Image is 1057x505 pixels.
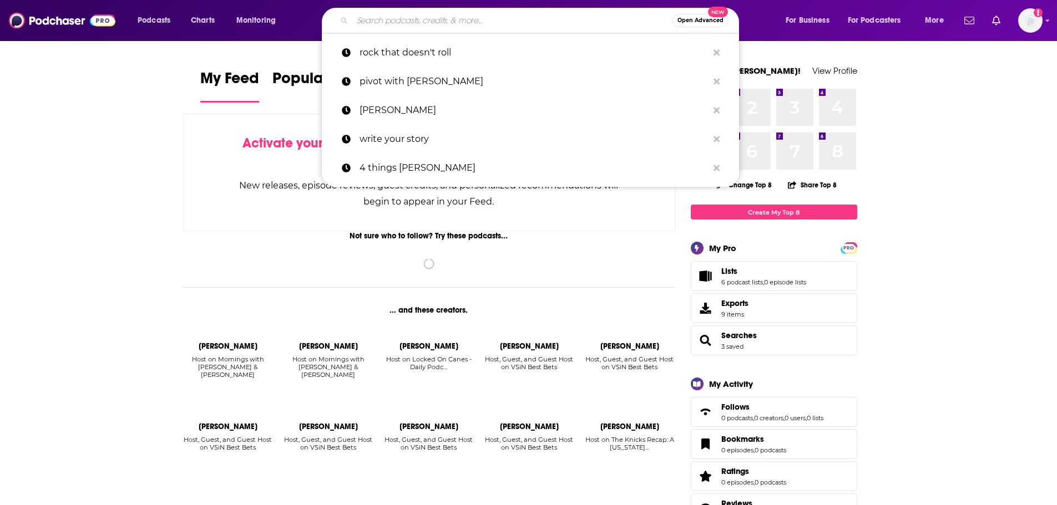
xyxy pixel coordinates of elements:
span: For Podcasters [848,13,901,28]
a: 3 saved [721,343,744,350]
a: 0 episodes [721,478,753,486]
a: Welcome [PERSON_NAME]! [691,65,801,76]
span: Exports [695,300,717,316]
div: Gill Alexander [299,422,358,431]
div: Host, Guest, and Guest Host on VSiN Best Bets [183,436,274,460]
div: My Pro [709,243,736,253]
div: Host, Guest, and Guest Host on VSiN Best Bets [282,436,374,460]
a: 6 podcast lists [721,278,763,286]
span: , [763,278,764,286]
a: 0 creators [754,414,783,422]
span: Ratings [721,466,749,476]
a: rock that doesn't roll [322,38,739,67]
a: 0 podcasts [755,446,786,454]
a: Follows [695,404,717,420]
a: Lists [721,266,806,276]
a: Ratings [695,468,717,484]
div: Host on Mornings with Greg & Eli [282,355,374,379]
span: More [925,13,944,28]
div: ... and these creators. [183,305,676,315]
span: Open Advanced [677,18,724,23]
div: Host, Guest, and Guest Host on VSiN Best Bets [483,355,575,379]
a: 0 users [785,414,806,422]
span: Popular Feed [272,69,367,94]
button: Change Top 8 [710,178,779,192]
div: Host, Guest, and Guest Host on VSiN Best Bets [483,355,575,371]
a: Show notifications dropdown [960,11,979,30]
div: Wes Reynolds [600,341,659,351]
button: Share Top 8 [787,174,837,196]
a: PRO [842,243,856,252]
a: Create My Top 8 [691,205,857,220]
button: Open AdvancedNew [672,14,729,27]
div: Host on The Knicks Recap: A New York… [584,436,675,460]
div: Alex Donno [399,341,458,351]
div: My Activity [709,379,753,389]
a: 0 episodes [721,446,753,454]
div: Host on Mornings with [PERSON_NAME] & [PERSON_NAME] [282,355,374,379]
span: Exports [721,298,749,308]
div: Host, Guest, and Guest Host on VSiN Best Bets [383,436,474,460]
img: User Profile [1018,8,1043,33]
a: Bookmarks [695,436,717,452]
p: 4 things amy brown [360,154,708,182]
a: 0 lists [807,414,823,422]
div: Host on Locked On Canes - Daily Podc… [383,355,474,371]
input: Search podcasts, credits, & more... [352,12,672,29]
p: doug bopst [360,96,708,125]
span: Lists [721,266,737,276]
div: Host on Mornings with Greg & Eli [183,355,274,379]
span: 9 items [721,310,749,318]
button: open menu [917,12,958,29]
a: Show notifications dropdown [988,11,1005,30]
span: Ratings [691,461,857,491]
span: Bookmarks [721,434,764,444]
span: Logged in as agoldsmithwissman [1018,8,1043,33]
button: open menu [841,12,917,29]
div: Host on Mornings with [PERSON_NAME] & [PERSON_NAME] [183,355,274,379]
a: write your story [322,125,739,154]
img: Podchaser - Follow, Share and Rate Podcasts [9,10,115,31]
div: New releases, episode reviews, guest credits, and personalized recommendations will begin to appe... [239,177,620,210]
a: 4 things [PERSON_NAME] [322,154,739,182]
a: Lists [695,268,717,284]
div: Host, Guest, and Guest Host on VSiN Best Bets [483,436,575,460]
div: Host on Locked On Canes - Daily Podc… [383,355,474,379]
span: New [708,7,728,17]
a: pivot with [PERSON_NAME] [322,67,739,96]
button: open menu [229,12,290,29]
span: For Business [786,13,830,28]
a: 0 podcasts [755,478,786,486]
span: , [753,414,754,422]
div: Greg Gaston [199,341,257,351]
a: Searches [721,330,757,340]
div: Kelley Bydlon [500,341,559,351]
div: Not sure who to follow? Try these podcasts... [183,231,676,241]
span: , [753,446,755,454]
a: Charts [184,12,221,29]
span: Lists [691,261,857,291]
a: Bookmarks [721,434,786,444]
button: open menu [778,12,843,29]
p: rock that doesn't roll [360,38,708,67]
p: pivot with andrew osenga [360,67,708,96]
span: Podcasts [138,13,170,28]
span: Bookmarks [691,429,857,459]
span: Searches [691,325,857,355]
span: , [783,414,785,422]
div: Host, Guest, and Guest Host on VSiN Best Bets [483,436,575,451]
span: Follows [691,397,857,427]
div: Host, Guest, and Guest Host on VSiN Best Bets [183,436,274,451]
div: Search podcasts, credits, & more... [332,8,750,33]
div: Femi Abebefe [500,422,559,431]
div: Eli Savoie [299,341,358,351]
span: , [753,478,755,486]
span: Follows [721,402,750,412]
a: Exports [691,293,857,323]
p: write your story [360,125,708,154]
div: Dave Ross [399,422,458,431]
div: Host, Guest, and Guest Host on VSiN Best Bets [584,355,675,379]
div: Host on The Knicks Recap: A [US_STATE]… [584,436,675,451]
